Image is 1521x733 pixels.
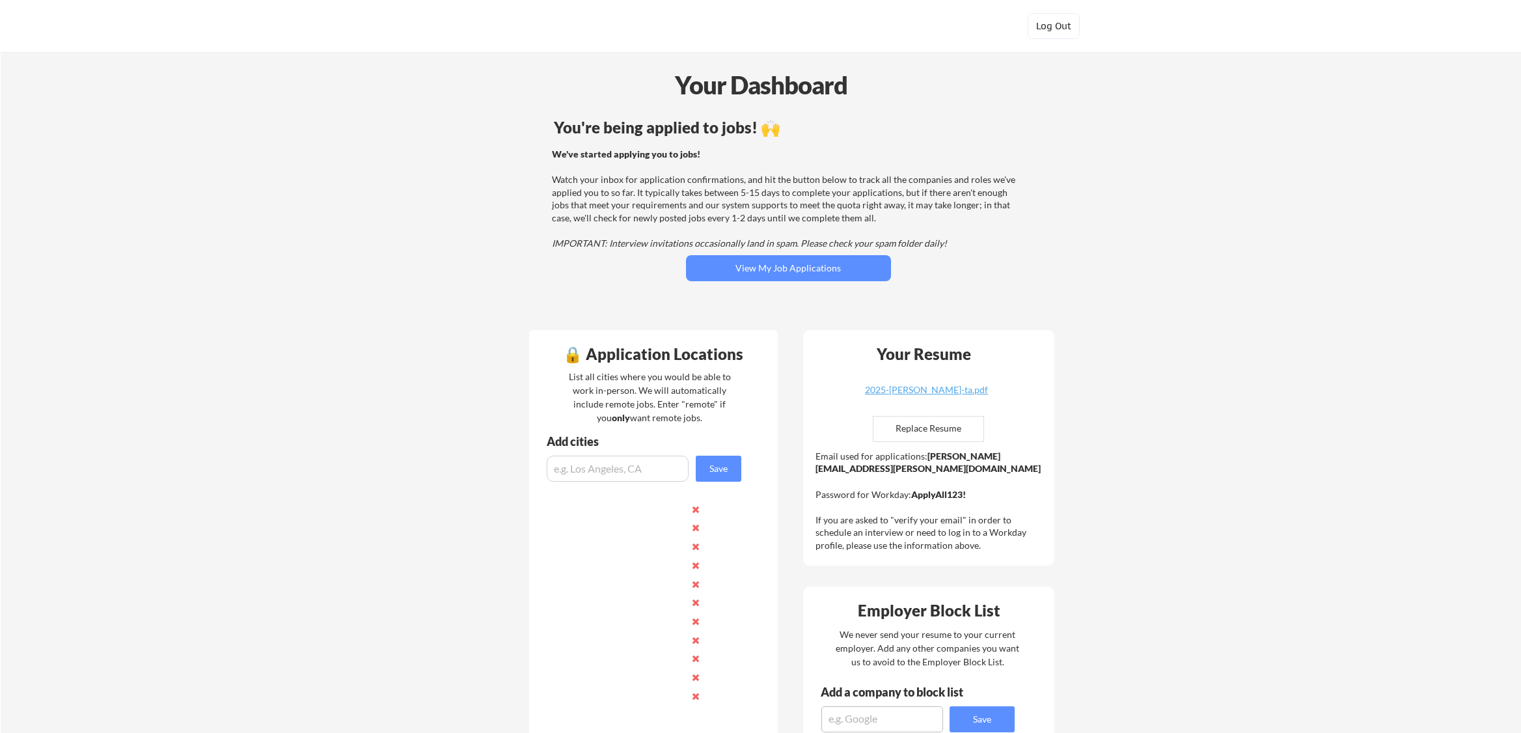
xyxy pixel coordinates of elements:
[808,603,1050,618] div: Employer Block List
[950,706,1015,732] button: Save
[849,385,1004,406] a: 2025-[PERSON_NAME]-ta.pdf
[696,456,741,482] button: Save
[554,120,1023,135] div: You're being applied to jobs! 🙌
[547,436,745,447] div: Add cities
[1028,13,1080,39] button: Log Out
[552,148,1021,250] div: Watch your inbox for application confirmations, and hit the button below to track all the compani...
[532,346,774,362] div: 🔒 Application Locations
[552,238,947,249] em: IMPORTANT: Interview invitations occasionally land in spam. Please check your spam folder daily!
[815,450,1041,475] strong: [PERSON_NAME][EMAIL_ADDRESS][PERSON_NAME][DOMAIN_NAME]
[860,346,989,362] div: Your Resume
[911,489,966,500] strong: ApplyAll123!
[1,66,1521,104] div: Your Dashboard
[547,456,689,482] input: e.g. Los Angeles, CA
[560,370,739,424] div: List all cities where you would be able to work in-person. We will automatically include remote j...
[835,628,1021,669] div: We never send your resume to your current employer. Add any other companies you want us to avoid ...
[815,450,1045,552] div: Email used for applications: Password for Workday: If you are asked to "verify your email" in ord...
[552,148,700,159] strong: We've started applying you to jobs!
[821,686,983,698] div: Add a company to block list
[849,385,1004,394] div: 2025-[PERSON_NAME]-ta.pdf
[686,255,891,281] button: View My Job Applications
[612,412,630,423] strong: only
